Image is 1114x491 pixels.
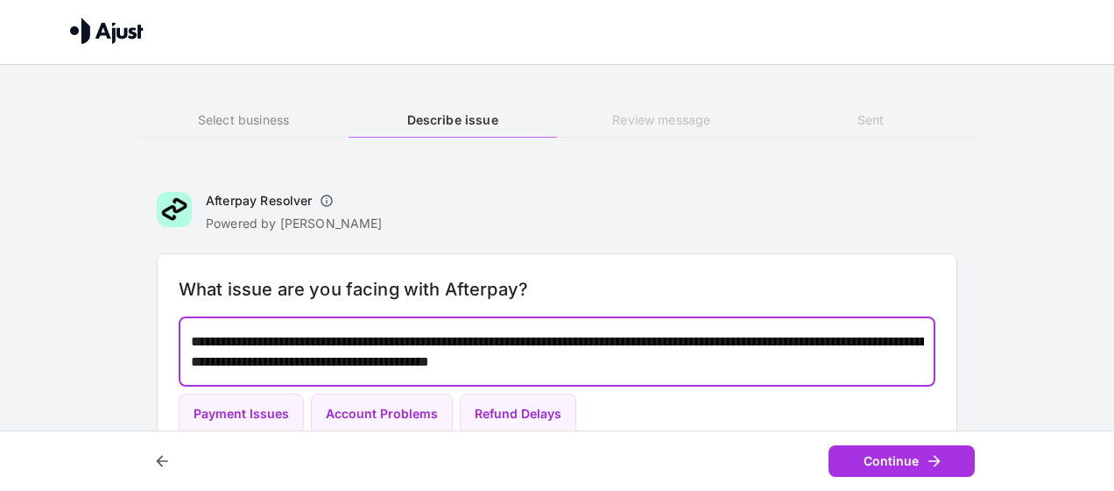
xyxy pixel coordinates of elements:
img: Afterpay [157,192,192,227]
p: Powered by [PERSON_NAME] [206,215,383,232]
button: Refund Delays [460,394,576,435]
img: Ajust [70,18,144,44]
button: Continue [828,445,975,478]
h6: Review message [557,110,765,130]
h6: What issue are you facing with Afterpay? [179,275,935,303]
button: Account Problems [311,394,453,435]
h6: Sent [766,110,975,130]
h6: Afterpay Resolver [206,192,313,210]
button: Payment Issues [179,394,304,435]
h6: Select business [139,110,348,130]
h6: Describe issue [349,110,557,130]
